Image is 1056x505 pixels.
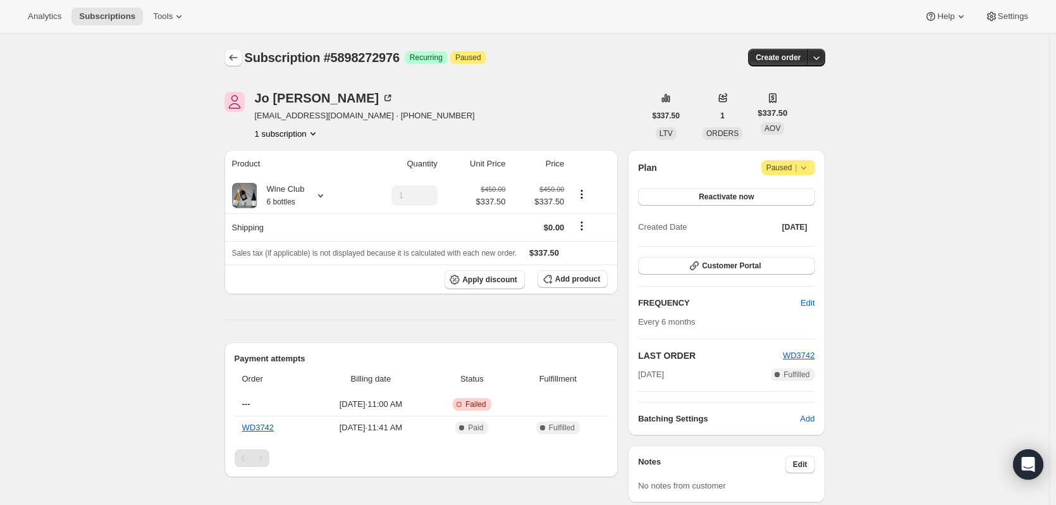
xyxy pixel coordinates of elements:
div: Wine Club [257,183,305,208]
span: Edit [793,459,807,470]
button: Help [917,8,974,25]
small: $450.00 [481,185,505,193]
th: Product [224,150,357,178]
h2: Payment attempts [235,352,608,365]
span: Add [800,413,814,425]
button: Product actions [572,187,592,201]
span: Every 6 months [638,317,695,327]
h2: FREQUENCY [638,297,801,309]
span: Add product [555,274,600,284]
button: Edit [785,456,815,473]
span: Subscriptions [79,11,135,22]
span: | [795,163,797,173]
th: Order [235,365,310,393]
a: WD3742 [783,351,815,360]
span: No notes from customer [638,481,726,490]
th: Unit Price [441,150,510,178]
img: product img [232,183,257,208]
th: Shipping [224,213,357,241]
span: Paid [468,423,483,433]
span: Edit [801,297,814,309]
span: Paused [766,161,810,174]
span: --- [242,399,250,409]
nav: Pagination [235,449,608,467]
span: $337.50 [513,196,564,208]
span: Fulfilled [549,423,575,433]
h3: Notes [638,456,785,473]
th: Quantity [357,150,441,178]
span: [DATE] · 11:00 AM [314,398,429,411]
button: Add [792,409,822,429]
button: Subscriptions [224,49,242,66]
div: Open Intercom Messenger [1013,449,1043,480]
small: 6 bottles [267,197,295,206]
span: [DATE] [782,222,807,232]
span: $337.50 [529,248,559,258]
span: Fulfillment [515,373,600,385]
div: Jo [PERSON_NAME] [255,92,395,104]
span: [EMAIL_ADDRESS][DOMAIN_NAME] · [PHONE_NUMBER] [255,109,475,122]
button: $337.50 [645,107,687,125]
h2: Plan [638,161,657,174]
span: Reactivate now [699,192,754,202]
button: Settings [978,8,1036,25]
button: Customer Portal [638,257,814,275]
span: [DATE] [638,368,664,381]
span: [DATE] · 11:41 AM [314,421,429,434]
button: [DATE] [775,218,815,236]
span: Subscription #5898272976 [245,51,400,65]
button: Tools [145,8,193,25]
button: Reactivate now [638,188,814,206]
button: 1 [713,107,732,125]
button: WD3742 [783,349,815,362]
button: Product actions [255,127,319,140]
span: Jo Robertson [224,92,245,112]
span: Apply discount [462,275,517,285]
small: $450.00 [539,185,564,193]
span: $0.00 [544,223,565,232]
span: Fulfilled [783,370,809,380]
span: Recurring [410,53,443,63]
button: Subscriptions [71,8,143,25]
button: Shipping actions [572,219,592,233]
span: 1 [720,111,725,121]
h6: Batching Settings [638,413,800,425]
span: LTV [660,129,673,138]
button: Analytics [20,8,69,25]
span: $337.50 [476,196,505,208]
span: Analytics [28,11,61,22]
button: Create order [748,49,808,66]
span: Customer Portal [702,261,761,271]
span: Help [937,11,954,22]
span: Failed [465,399,486,409]
span: ORDERS [706,129,739,138]
span: AOV [764,124,780,133]
span: $337.50 [653,111,680,121]
th: Price [509,150,568,178]
button: Apply discount [445,270,525,289]
span: Create order [756,53,801,63]
button: Add product [537,270,608,288]
span: Status [436,373,508,385]
a: WD3742 [242,423,274,432]
button: Edit [793,293,822,313]
span: Billing date [314,373,429,385]
span: Sales tax (if applicable) is not displayed because it is calculated with each new order. [232,249,517,258]
h2: LAST ORDER [638,349,783,362]
span: Tools [153,11,173,22]
span: Paused [455,53,481,63]
span: Created Date [638,221,687,234]
span: $337.50 [758,107,787,120]
span: Settings [998,11,1028,22]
